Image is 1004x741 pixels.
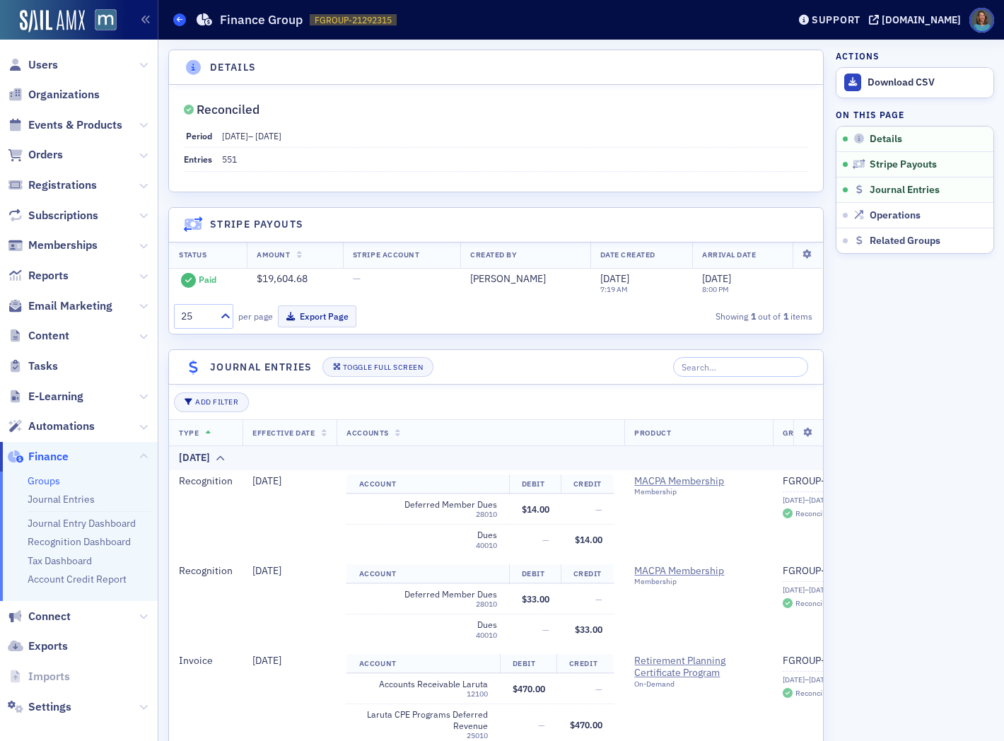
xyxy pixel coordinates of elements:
span: Entries [184,153,212,165]
a: SailAMX [20,10,85,33]
img: SailAMX [95,9,117,31]
a: Download CSV [836,68,993,98]
time: 7:19 AM [600,284,628,294]
div: 28010 [368,600,497,609]
a: E-Learning [8,389,83,404]
th: Credit [561,564,614,584]
span: Memberships [28,238,98,253]
div: 12100 [359,689,488,699]
dd: 551 [222,148,808,170]
span: Users [28,57,58,73]
span: Connect [28,609,71,624]
th: Debit [509,474,561,494]
span: Stripe Payouts [870,158,937,171]
span: [DATE] [702,272,731,285]
a: Users [8,57,58,73]
span: Exports [28,638,68,654]
span: Finance [28,449,69,465]
th: Credit [556,654,614,674]
h1: Finance Group [220,11,303,28]
a: Journal Entries [28,493,95,506]
div: Support [812,13,860,26]
button: Toggle Full Screen [322,357,434,377]
div: Reconciled [795,600,833,607]
span: Stripe Account [353,250,419,259]
div: 25 [181,309,212,324]
div: [DATE]–[DATE] [783,585,883,595]
span: Operations [870,209,921,222]
h4: Stripe Payouts [210,217,304,232]
a: Reports [8,268,69,284]
div: Reconciled [795,689,833,697]
span: Type [179,428,199,438]
a: FGROUP-21292315 [783,655,883,667]
span: Date Created [600,250,655,259]
a: Automations [8,419,95,434]
span: $470.00 [513,683,545,694]
span: Deferred Member Dues [368,499,497,510]
div: [DATE]–[DATE] [783,496,883,505]
a: Recognition Dashboard [28,535,131,548]
span: Recognition [179,474,233,487]
span: Recognition [179,564,233,577]
a: Events & Products [8,117,122,133]
a: Settings [8,699,71,715]
div: [DATE]–[DATE] [783,675,883,684]
a: Account Credit Report [28,573,127,585]
div: Membership [634,577,763,586]
span: — [538,719,545,730]
span: Period [186,130,212,141]
span: Invoice [179,654,213,667]
span: [DATE] [252,474,281,487]
span: Accounts Receivable Laruta [359,679,488,689]
span: Details [870,133,902,146]
span: $14.00 [575,534,602,545]
span: Deferred Member Dues [368,589,497,600]
div: 40010 [368,541,497,550]
span: Reports [28,268,69,284]
span: Email Marketing [28,298,112,314]
span: Subscriptions [28,208,98,223]
span: Orders [28,147,63,163]
a: MACPA Membership [634,565,763,578]
span: — [595,503,602,515]
div: Membership [634,487,763,496]
span: Imports [28,669,70,684]
span: Tasks [28,358,58,374]
label: per page [238,310,273,322]
div: Paid [199,274,216,285]
span: $33.00 [522,593,549,605]
span: — [595,593,602,605]
span: — [542,624,549,635]
a: Imports [8,669,70,684]
span: Created By [470,250,517,259]
a: Connect [8,609,71,624]
div: [PERSON_NAME] [470,273,580,286]
span: — [353,272,361,285]
span: Accounts [346,428,388,438]
span: $470.00 [570,719,602,730]
span: Arrival Date [702,250,756,259]
a: FGROUP-21292315 [783,565,883,578]
a: Organizations [8,87,100,103]
span: Content [28,328,69,344]
button: [DOMAIN_NAME] [869,15,966,25]
a: Exports [8,638,68,654]
span: [DATE] [252,654,281,667]
th: Credit [561,474,614,494]
a: Retirement Planning Certificate Program [634,655,763,679]
th: Account [346,474,509,494]
span: Amount [257,250,290,259]
span: Dues [368,619,497,630]
div: 25010 [359,731,488,740]
div: Showing out of items [609,310,812,322]
span: $19,604.68 [257,272,308,285]
h4: Journal Entries [210,360,313,375]
span: Automations [28,419,95,434]
span: [DATE] [222,130,248,141]
a: Tax Dashboard [28,554,92,567]
a: FGROUP-21292315 [783,475,883,488]
span: $14.00 [522,503,549,515]
span: Dues [368,530,497,540]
